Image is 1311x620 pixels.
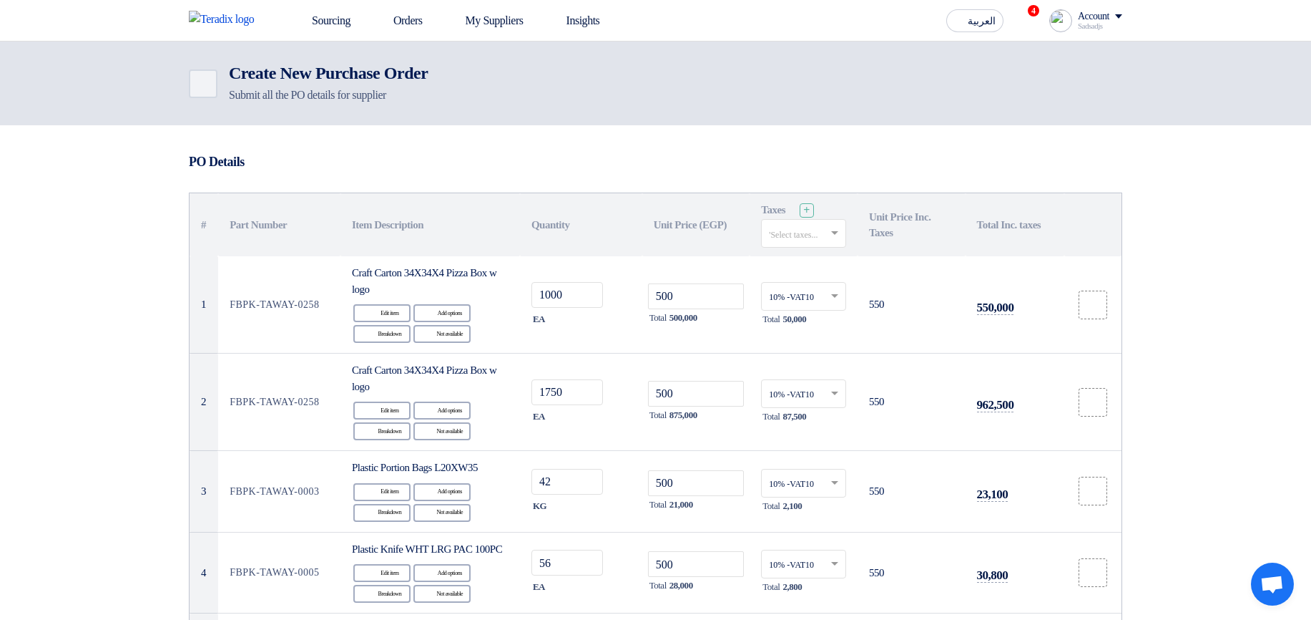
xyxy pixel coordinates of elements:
span: العربية [968,16,996,26]
div: Sadsadjs [1078,22,1122,30]
td: 4 [190,532,218,614]
input: RFQ_STEP1.ITEMS.2.AMOUNT_TITLE [531,469,603,495]
td: FBPK-TAWAY-0005 [218,532,340,614]
span: + [803,204,810,216]
td: 550 [858,354,966,451]
div: Add options [413,402,471,420]
span: 875,000 [669,408,697,422]
th: Total Inc. taxes [966,193,1064,256]
th: Part Number [218,193,340,256]
span: Total [649,408,667,422]
span: 550,000 [977,301,1014,315]
span: Total [762,580,780,594]
div: Edit item [353,483,411,501]
div: Edit item [353,564,411,582]
td: 2 [190,354,218,451]
div: Breakdown [353,422,411,440]
div: Add options [413,304,471,322]
span: 30,800 [977,568,1008,583]
div: Not available [413,422,471,440]
a: Insights [535,5,612,37]
div: Open chat [1251,563,1294,606]
span: 4 [1028,5,1039,16]
input: Unit Price [648,470,745,496]
ng-select: VAT [761,379,846,408]
img: profile_test.png [1049,9,1072,32]
span: Plastic Portion Bags L20XW35 [352,462,478,473]
div: Edit item [353,304,411,322]
ng-select: VAT [761,469,846,498]
span: Total [649,578,667,593]
div: Breakdown [353,325,411,343]
span: 28,000 [669,578,693,593]
th: Taxes [750,193,858,256]
div: Not available [413,325,471,343]
span: 21,000 [669,498,693,512]
ng-select: VAT [761,550,846,578]
span: EA [533,312,545,326]
input: Unit Price [648,551,745,577]
input: Unit Price [648,381,745,407]
td: 550 [858,532,966,614]
div: Account [1078,11,1109,23]
div: Submit all the PO details for supplier [229,87,428,104]
span: 87,500 [782,410,806,424]
span: EA [533,410,545,424]
th: Item Description [340,193,520,256]
div: Not available [413,504,471,522]
ng-select: VAT [761,282,846,311]
td: FBPK-TAWAY-0258 [218,256,340,354]
span: Total [649,311,667,325]
span: Craft Carton 34X34X4 Pizza Box w logo [352,364,497,392]
span: 2,800 [782,580,802,594]
input: RFQ_STEP1.ITEMS.2.AMOUNT_TITLE [531,550,603,576]
td: FBPK-TAWAY-0003 [218,451,340,533]
span: Craft Carton 34X34X4 Pizza Box w logo [352,267,497,295]
span: 962,500 [977,398,1014,412]
span: 50,000 [782,312,806,326]
a: My Suppliers [434,5,535,37]
th: # [190,193,218,256]
span: KG [533,499,546,513]
th: Unit Price Inc. Taxes [858,193,966,256]
th: Unit Price (EGP) [642,193,750,256]
td: 1 [190,256,218,354]
input: Unit Price [648,284,745,309]
input: RFQ_STEP1.ITEMS.2.AMOUNT_TITLE [531,379,603,405]
span: Total [762,499,780,513]
img: Teradix logo [189,11,263,28]
td: 550 [858,256,966,354]
div: Add options [413,483,471,501]
td: 550 [858,451,966,533]
h2: Create New Purchase Order [229,63,428,83]
span: 2,100 [782,499,802,513]
div: Not available [413,585,471,603]
a: Orders [362,5,434,37]
th: Quantity [520,193,642,256]
input: RFQ_STEP1.ITEMS.2.AMOUNT_TITLE [531,282,603,308]
span: Plastic Knife WHT LRG PAC 100PC [352,543,502,555]
div: Breakdown [353,585,411,603]
div: Add options [413,564,471,582]
span: Total [762,410,780,424]
span: 500,000 [669,311,697,325]
td: FBPK-TAWAY-0258 [218,354,340,451]
div: Breakdown [353,504,411,522]
a: Sourcing [280,5,362,37]
div: Edit item [353,402,411,420]
span: EA [533,580,545,594]
span: Total [762,312,780,326]
td: 3 [190,451,218,533]
h3: PO Details [189,154,1122,170]
span: 23,100 [977,488,1008,502]
span: Total [649,498,667,512]
button: العربية [946,9,1003,32]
